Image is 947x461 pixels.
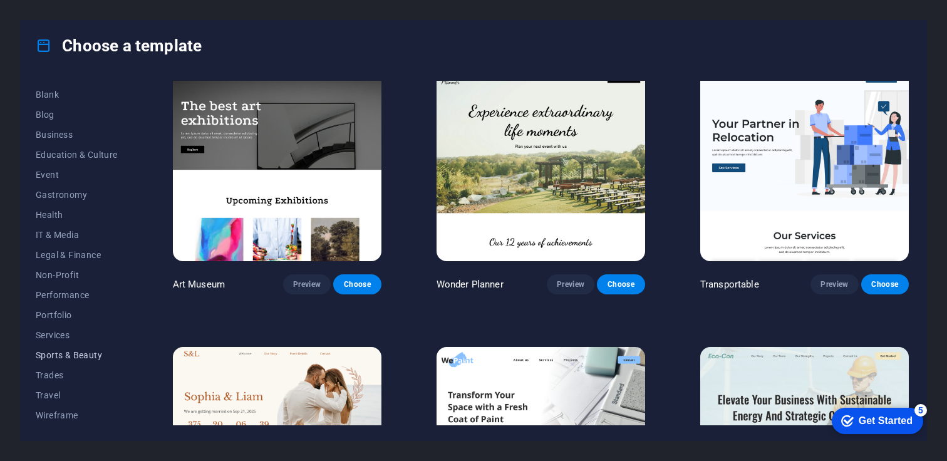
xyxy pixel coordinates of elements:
p: Art Museum [173,278,225,291]
button: Health [36,205,118,225]
span: Preview [293,279,321,289]
span: Wireframe [36,410,118,420]
button: Sports & Beauty [36,345,118,365]
button: Gastronomy [36,185,118,205]
button: Choose [597,274,644,294]
button: Portfolio [36,305,118,325]
h4: Choose a template [36,36,202,56]
button: Education & Culture [36,145,118,165]
button: Preview [283,274,331,294]
img: Transportable [700,69,909,261]
span: Blog [36,110,118,120]
button: Blank [36,85,118,105]
span: Education & Culture [36,150,118,160]
span: Sports & Beauty [36,350,118,360]
span: Preview [820,279,848,289]
span: Health [36,210,118,220]
span: Portfolio [36,310,118,320]
button: Preview [810,274,858,294]
span: Blank [36,90,118,100]
span: Performance [36,290,118,300]
button: IT & Media [36,225,118,245]
span: Event [36,170,118,180]
span: Trades [36,370,118,380]
img: Wonder Planner [437,69,645,261]
div: Get Started 5 items remaining, 0% complete [10,6,101,33]
span: Gastronomy [36,190,118,200]
span: Services [36,330,118,340]
button: Legal & Finance [36,245,118,265]
div: Get Started [37,14,91,25]
span: Legal & Finance [36,250,118,260]
span: Choose [343,279,371,289]
button: Choose [861,274,909,294]
button: Preview [547,274,594,294]
button: Performance [36,285,118,305]
button: Blog [36,105,118,125]
button: Event [36,165,118,185]
button: Trades [36,365,118,385]
button: Non-Profit [36,265,118,285]
span: Business [36,130,118,140]
button: Business [36,125,118,145]
span: Preview [557,279,584,289]
button: Wireframe [36,405,118,425]
p: Transportable [700,278,759,291]
button: Choose [333,274,381,294]
button: Services [36,325,118,345]
span: Choose [607,279,634,289]
span: IT & Media [36,230,118,240]
button: Travel [36,385,118,405]
span: Choose [871,279,899,289]
span: Travel [36,390,118,400]
div: 5 [93,3,105,15]
p: Wonder Planner [437,278,504,291]
img: Art Museum [173,69,381,261]
span: Non-Profit [36,270,118,280]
